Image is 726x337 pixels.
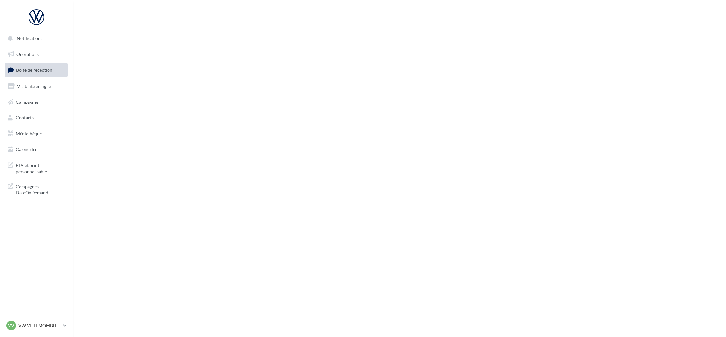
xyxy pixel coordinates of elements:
[4,158,69,177] a: PLV et print personnalisable
[16,51,39,57] span: Opérations
[4,96,69,109] a: Campagnes
[4,180,69,198] a: Campagnes DataOnDemand
[18,322,60,329] p: VW VILLEMOMBLE
[16,161,65,175] span: PLV et print personnalisable
[4,32,67,45] button: Notifications
[16,131,42,136] span: Médiathèque
[16,115,34,120] span: Contacts
[16,147,37,152] span: Calendrier
[17,36,42,41] span: Notifications
[16,182,65,196] span: Campagnes DataOnDemand
[5,320,68,332] a: VV VW VILLEMOMBLE
[17,83,51,89] span: Visibilité en ligne
[4,111,69,124] a: Contacts
[8,322,14,329] span: VV
[16,99,39,104] span: Campagnes
[4,48,69,61] a: Opérations
[4,80,69,93] a: Visibilité en ligne
[4,127,69,140] a: Médiathèque
[4,143,69,156] a: Calendrier
[4,63,69,77] a: Boîte de réception
[16,67,52,73] span: Boîte de réception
